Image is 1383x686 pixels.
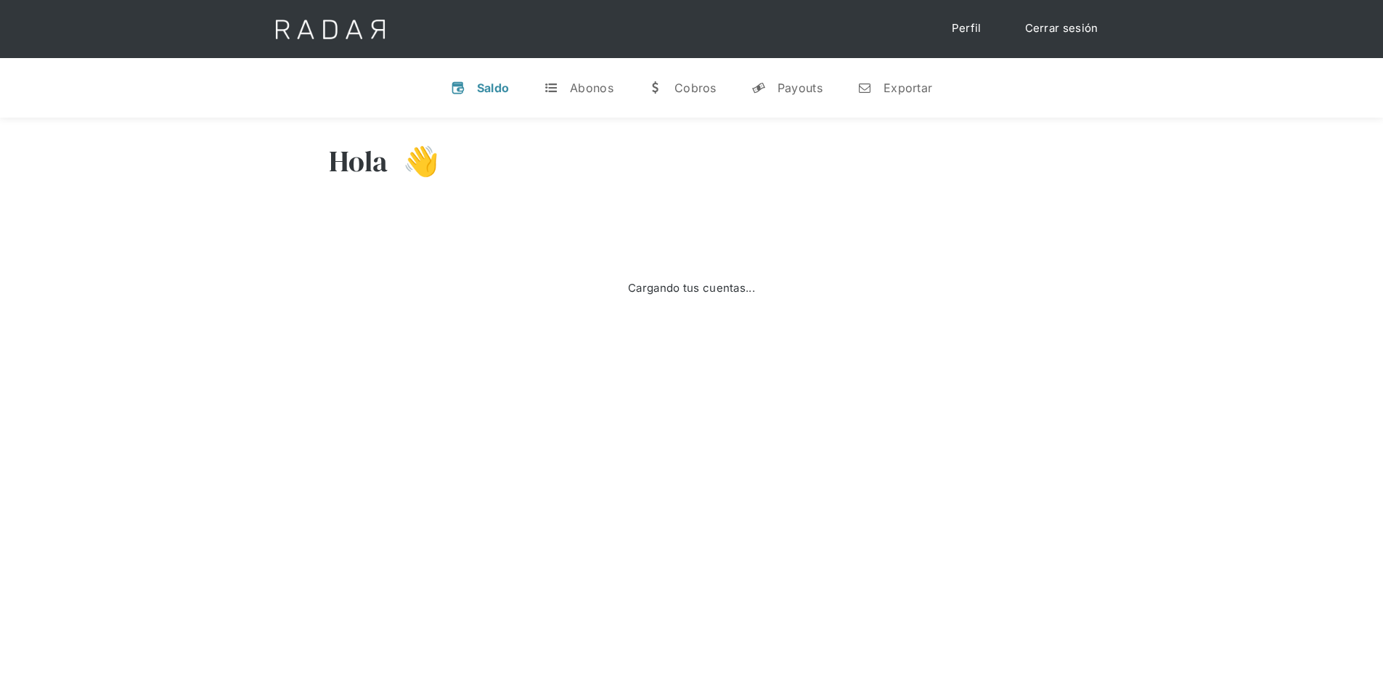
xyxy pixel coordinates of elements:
[674,81,717,95] div: Cobros
[857,81,872,95] div: n
[937,15,996,43] a: Perfil
[1011,15,1113,43] a: Cerrar sesión
[628,280,755,297] div: Cargando tus cuentas...
[884,81,932,95] div: Exportar
[451,81,465,95] div: v
[477,81,510,95] div: Saldo
[778,81,823,95] div: Payouts
[751,81,766,95] div: y
[570,81,613,95] div: Abonos
[544,81,558,95] div: t
[388,143,439,179] h3: 👋
[329,143,388,179] h3: Hola
[648,81,663,95] div: w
